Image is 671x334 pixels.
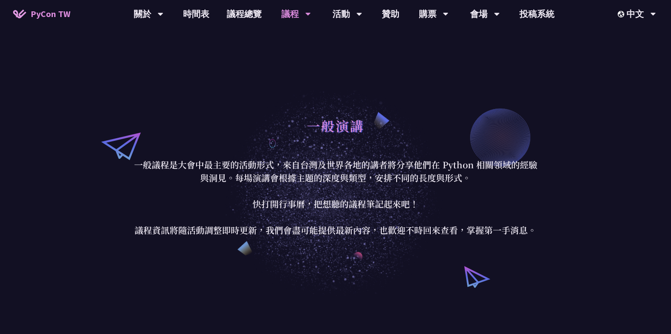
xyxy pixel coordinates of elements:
[13,10,26,18] img: Home icon of PyCon TW 2025
[4,3,79,25] a: PyCon TW
[307,112,364,139] h1: 一般演講
[618,11,626,17] img: Locale Icon
[132,158,539,237] p: 一般議程是大會中最主要的活動形式，來自台灣及世界各地的講者將分享他們在 Python 相關領域的經驗與洞見。每場演講會根據主題的深度與類型，安排不同的長度與形式。 快打開行事曆，把想聽的議程筆記...
[31,7,70,20] span: PyCon TW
